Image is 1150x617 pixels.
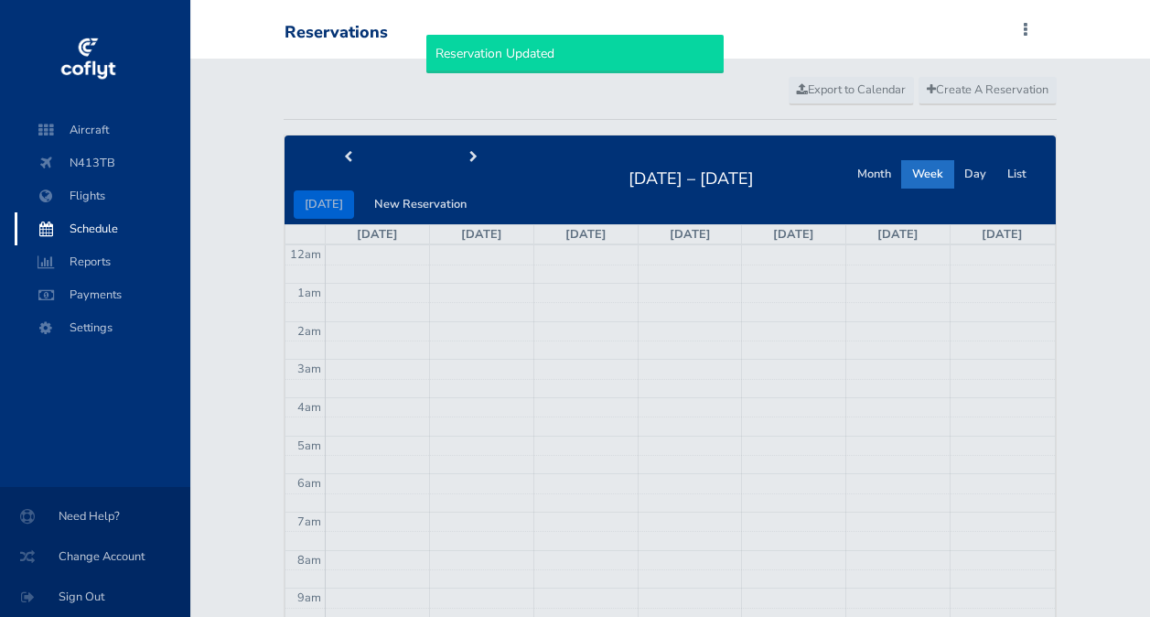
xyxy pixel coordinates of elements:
[22,540,168,573] span: Change Account
[789,77,914,104] a: Export to Calendar
[294,190,354,219] button: [DATE]
[565,226,607,243] a: [DATE]
[297,552,321,568] span: 8am
[670,226,711,243] a: [DATE]
[461,226,502,243] a: [DATE]
[297,438,321,454] span: 5am
[982,226,1023,243] a: [DATE]
[618,164,765,189] h2: [DATE] – [DATE]
[285,23,388,43] div: Reservations
[33,278,172,311] span: Payments
[297,399,321,416] span: 4am
[901,160,954,189] button: Week
[357,226,398,243] a: [DATE]
[426,35,724,73] div: Reservation Updated
[919,77,1057,104] a: Create A Reservation
[33,179,172,212] span: Flights
[363,190,478,219] button: New Reservation
[297,475,321,492] span: 6am
[33,311,172,344] span: Settings
[33,245,172,278] span: Reports
[58,32,118,87] img: coflyt logo
[877,226,919,243] a: [DATE]
[846,160,902,189] button: Month
[33,114,172,146] span: Aircraft
[22,500,168,533] span: Need Help?
[22,580,168,613] span: Sign Out
[927,81,1048,98] span: Create A Reservation
[33,146,172,179] span: N413TB
[297,285,321,301] span: 1am
[297,361,321,377] span: 3am
[290,246,321,263] span: 12am
[297,514,321,530] span: 7am
[285,144,411,172] button: prev
[773,226,814,243] a: [DATE]
[996,160,1037,189] button: List
[953,160,997,189] button: Day
[297,590,321,606] span: 9am
[411,144,537,172] button: next
[797,81,906,98] span: Export to Calendar
[297,323,321,340] span: 2am
[33,212,172,245] span: Schedule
